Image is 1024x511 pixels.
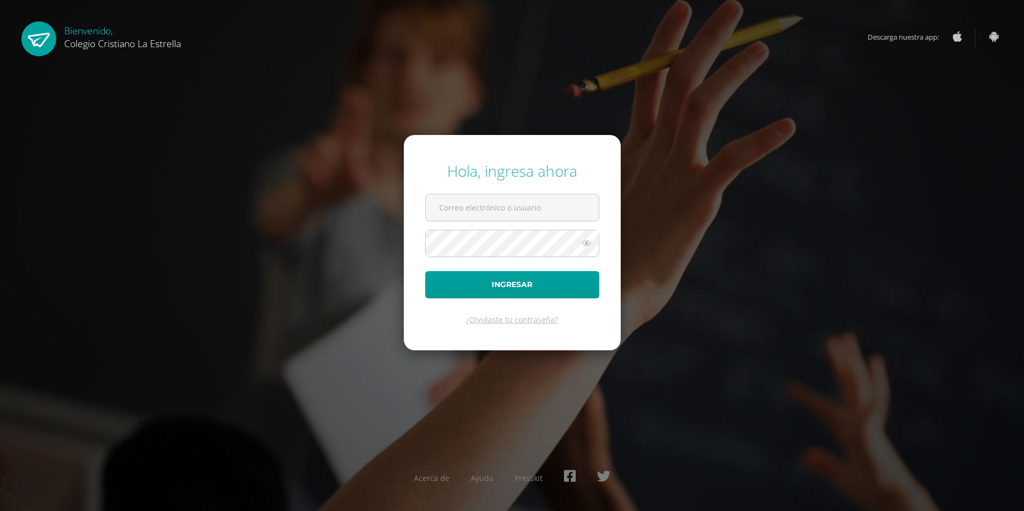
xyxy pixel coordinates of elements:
a: ¿Olvidaste tu contraseña? [466,314,558,325]
a: Acerca de [414,473,449,483]
div: Hola, ingresa ahora [425,161,599,181]
span: Colegio Cristiano La Estrella [64,37,181,50]
input: Correo electrónico o usuario [426,194,599,221]
a: Ayuda [471,473,493,483]
button: Ingresar [425,271,599,298]
span: Descarga nuestra app: [868,27,950,47]
div: Bienvenido, [64,21,181,50]
a: Presskit [515,473,543,483]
